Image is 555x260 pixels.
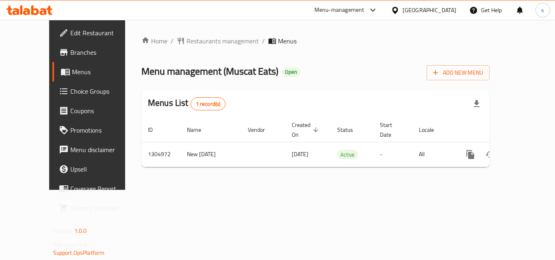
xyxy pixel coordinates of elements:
a: Menu disclaimer [52,140,142,159]
button: Change Status [480,145,500,164]
nav: breadcrumb [141,36,490,46]
a: Coverage Report [52,179,142,198]
span: Open [282,69,300,75]
table: enhanced table [141,118,545,167]
a: Grocery Checklist [52,198,142,218]
button: Add New Menu [427,65,490,80]
span: Grocery Checklist [70,203,135,213]
h2: Menus List [148,97,225,110]
th: Actions [454,118,545,142]
div: Open [282,67,300,77]
span: Upsell [70,164,135,174]
span: s [541,6,544,15]
button: more [461,145,480,164]
span: Menu disclaimer [70,145,135,155]
span: Status [337,125,364,135]
span: Version: [53,226,73,236]
div: Export file [467,94,486,114]
td: All [412,142,454,167]
a: Home [141,36,167,46]
div: Menu-management [314,5,364,15]
span: Edit Restaurant [70,28,135,38]
a: Edit Restaurant [52,23,142,43]
span: Menu management ( Muscat Eats ) [141,62,278,80]
td: New [DATE] [180,142,241,167]
a: Support.OpsPlatform [53,247,105,258]
li: / [262,36,265,46]
span: Add New Menu [433,68,483,78]
span: Active [337,150,358,159]
span: [DATE] [292,149,308,159]
span: ID [148,125,163,135]
a: Menus [52,62,142,82]
span: Coupons [70,106,135,116]
div: [GEOGRAPHIC_DATA] [403,6,456,15]
a: Upsell [52,159,142,179]
span: Promotions [70,125,135,135]
span: Coverage Report [70,184,135,193]
span: Vendor [248,125,275,135]
span: Start Date [380,120,403,140]
span: Locale [419,125,444,135]
span: Choice Groups [70,86,135,96]
a: Promotions [52,120,142,140]
span: Branches [70,47,135,57]
a: Branches [52,43,142,62]
a: Coupons [52,101,142,120]
span: 1.0.0 [74,226,87,236]
td: - [373,142,412,167]
td: 1304972 [141,142,180,167]
span: Created On [292,120,321,140]
a: Choice Groups [52,82,142,101]
div: Total records count [191,97,226,110]
span: Name [187,125,212,135]
span: Restaurants management [186,36,259,46]
span: Menus [72,67,135,77]
span: Menus [278,36,297,46]
span: Get support on: [53,239,91,250]
span: 1 record(s) [191,100,225,108]
li: / [171,36,173,46]
a: Restaurants management [177,36,259,46]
